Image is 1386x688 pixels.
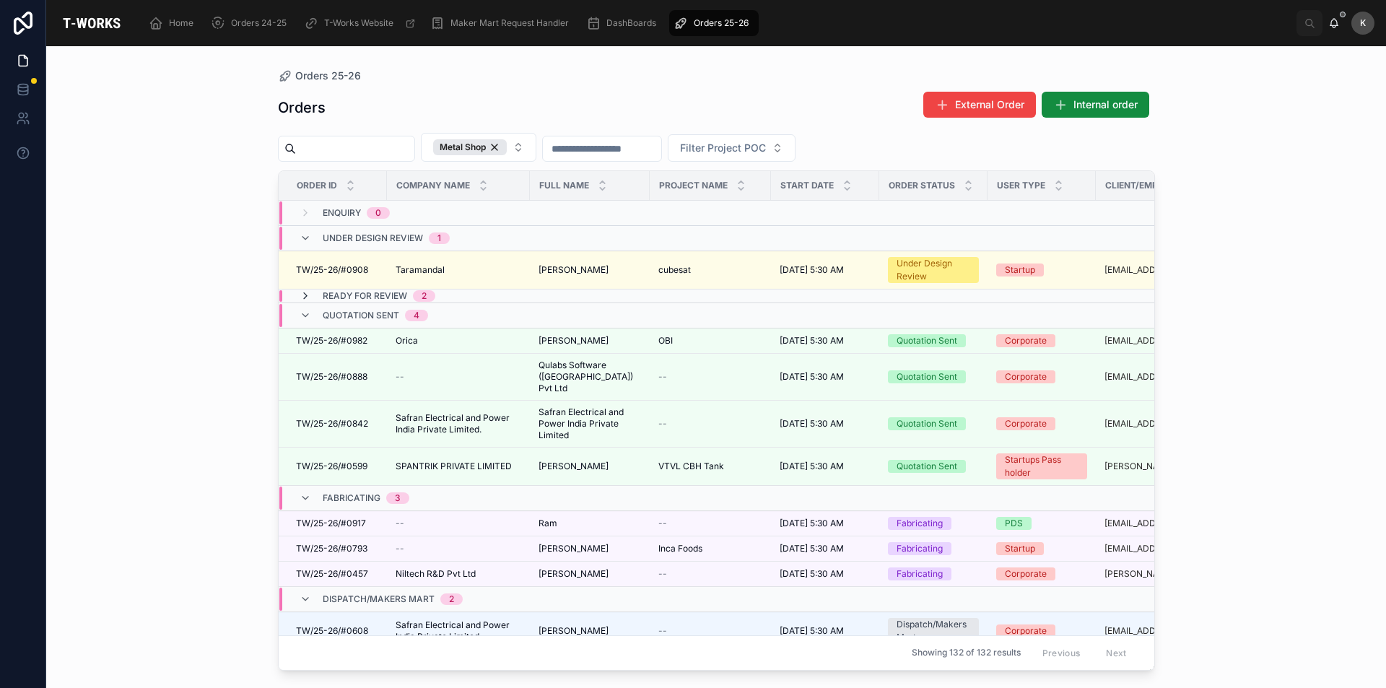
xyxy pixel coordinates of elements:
span: [DATE] 5:30 AM [780,461,844,472]
button: Internal order [1042,92,1149,118]
a: [DATE] 5:30 AM [780,625,871,637]
span: Quotation Sent [323,310,399,321]
a: TW/25-26/#0842 [296,418,378,430]
span: TW/25-26/#0457 [296,568,368,580]
a: VTVL CBH Tank [658,461,762,472]
a: [EMAIL_ADDRESS][DOMAIN_NAME] [1104,335,1233,347]
button: External Order [923,92,1036,118]
span: -- [396,543,404,554]
span: -- [658,418,667,430]
a: Niltech R&D Pvt Ltd [396,568,521,580]
a: TW/25-26/#0793 [296,543,378,554]
a: TW/25-26/#0908 [296,264,378,276]
span: TW/25-26/#0842 [296,418,368,430]
div: Fabricating [897,517,943,530]
a: -- [658,518,762,529]
span: [PERSON_NAME] [539,264,609,276]
span: [DATE] 5:30 AM [780,371,844,383]
a: Corporate [996,417,1087,430]
a: [PERSON_NAME][EMAIL_ADDRESS][DOMAIN_NAME] [1104,461,1233,472]
a: Quotation Sent [888,370,979,383]
a: [EMAIL_ADDRESS] [1104,371,1233,383]
div: PDS [1005,517,1023,530]
span: -- [396,518,404,529]
a: [DATE] 5:30 AM [780,461,871,472]
a: TW/25-26/#0982 [296,335,378,347]
span: [PERSON_NAME] [539,568,609,580]
span: User Type [997,180,1045,191]
span: Order Status [889,180,955,191]
a: Corporate [996,370,1087,383]
a: Fabricating [888,542,979,555]
span: DashBoards [606,17,656,29]
span: Home [169,17,193,29]
span: Maker Mart Request Handler [450,17,569,29]
a: [PERSON_NAME][EMAIL_ADDRESS][DOMAIN_NAME] [1104,568,1233,580]
span: Orica [396,335,418,347]
a: TW/25-26/#0457 [296,568,378,580]
a: [EMAIL_ADDRESS][DOMAIN_NAME] [1104,518,1233,529]
div: Startup [1005,264,1035,276]
a: Orders 24-25 [206,10,297,36]
span: Filter Project POC [680,141,766,155]
a: cubesat [658,264,762,276]
span: Fabricating [323,492,380,504]
a: TW/25-26/#0599 [296,461,378,472]
span: Company Name [396,180,470,191]
div: 2 [422,290,427,302]
span: Start Date [780,180,834,191]
span: Orders 25-26 [295,69,361,83]
span: Internal order [1073,97,1138,112]
a: SPANTRIK PRIVATE LIMITED [396,461,521,472]
a: -- [396,518,521,529]
a: Fabricating [888,517,979,530]
a: [EMAIL_ADDRESS][DOMAIN_NAME] [1104,543,1233,554]
span: [DATE] 5:30 AM [780,335,844,347]
span: [DATE] 5:30 AM [780,418,844,430]
span: cubesat [658,264,691,276]
span: K [1360,17,1366,29]
a: [DATE] 5:30 AM [780,371,871,383]
div: Corporate [1005,567,1047,580]
a: Safran Electrical and Power India Private Limited [539,406,641,441]
a: [PERSON_NAME] [539,461,641,472]
span: Taramandal [396,264,445,276]
a: [EMAIL_ADDRESS][PERSON_NAME][DOMAIN_NAME] [1104,418,1233,430]
a: Taramandal [396,264,521,276]
span: [PERSON_NAME] [539,335,609,347]
div: Startups Pass holder [1005,453,1078,479]
span: [DATE] 5:30 AM [780,625,844,637]
div: Corporate [1005,334,1047,347]
span: Enquiry [323,207,361,219]
span: OBI [658,335,673,347]
span: TW/25-26/#0608 [296,625,368,637]
a: [EMAIL_ADDRESS][PERSON_NAME][DOMAIN_NAME] [1104,625,1233,637]
div: Quotation Sent [897,334,957,347]
div: Quotation Sent [897,370,957,383]
span: -- [658,518,667,529]
a: [PERSON_NAME] [539,625,641,637]
button: Select Button [668,134,796,162]
span: TW/25-26/#0908 [296,264,368,276]
a: [DATE] 5:30 AM [780,264,871,276]
span: -- [658,371,667,383]
span: Full Name [539,180,589,191]
a: Safran Electrical and Power India Private Limited. [396,619,521,643]
a: -- [396,371,521,383]
span: TW/25-26/#0888 [296,371,367,383]
span: Safran Electrical and Power India Private Limited. [396,412,521,435]
a: Home [144,10,204,36]
a: Startups Pass holder [996,453,1087,479]
span: Inca Foods [658,543,702,554]
span: SPANTRIK PRIVATE LIMITED [396,461,512,472]
span: TW/25-26/#0917 [296,518,366,529]
a: [PERSON_NAME] [539,335,641,347]
div: Quotation Sent [897,460,957,473]
h1: Orders [278,97,326,118]
div: 0 [375,207,381,219]
a: Qulabs Software ([GEOGRAPHIC_DATA]) Pvt Ltd [539,360,641,394]
a: TW/25-26/#0917 [296,518,378,529]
